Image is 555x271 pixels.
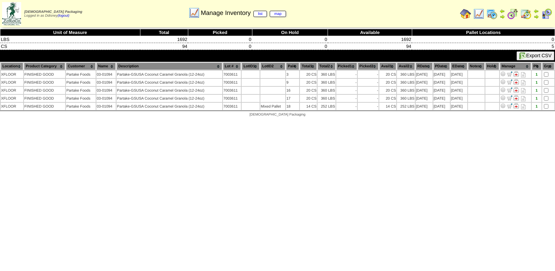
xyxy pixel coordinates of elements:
td: 20 CS [300,71,317,78]
img: Move [507,71,512,77]
img: Move [507,87,512,93]
td: 360 LBS [318,95,335,102]
td: [DATE] [433,87,450,94]
td: - [336,79,357,86]
th: Avail1 [379,62,396,70]
td: Partake Foods [66,103,96,110]
th: Location [1,62,23,70]
td: - [336,103,357,110]
td: 1692 [140,36,188,43]
img: excel.gif [519,52,526,59]
div: 1 [532,104,541,109]
img: home.gif [460,8,471,19]
th: RDate [416,62,433,70]
td: XFLOOR [1,103,23,110]
i: Note [521,104,526,109]
th: Pallet Locations [412,29,555,36]
th: Name [96,62,116,70]
td: 7003611 [223,95,241,102]
td: [DATE] [433,79,450,86]
td: 94 [328,43,412,50]
i: Note [521,88,526,93]
img: arrowright.gif [500,14,505,19]
div: 1 [532,73,541,77]
img: arrowleft.gif [500,8,505,14]
th: Customer [66,62,96,70]
th: On Hold [252,29,328,36]
img: line_graph.gif [189,7,200,18]
td: 20 CS [379,71,396,78]
td: 360 LBS [397,79,415,86]
td: 0 [188,43,252,50]
td: [DATE] [451,87,467,94]
td: - [336,87,357,94]
td: 03-01094 [96,103,116,110]
td: 7003611 [223,103,241,110]
td: XFLOOR [1,95,23,102]
td: 0 [252,36,328,43]
td: 252 LBS [397,103,415,110]
td: 0 [412,36,555,43]
a: list [253,11,267,17]
td: Mixed Pallet [260,103,285,110]
img: Adjust [500,79,506,85]
th: Product Category [24,62,65,70]
td: 360 LBS [318,87,335,94]
th: Grp [542,62,554,70]
th: Manage [500,62,531,70]
td: 252 LBS [318,103,335,110]
th: LotID1 [242,62,260,70]
td: 20 CS [379,87,396,94]
div: 1 [532,88,541,93]
img: Manage Hold [513,95,519,101]
td: 03-01094 [96,79,116,86]
td: 16 [286,87,299,94]
th: Total1 [300,62,317,70]
td: 94 [140,43,188,50]
img: line_graph.gif [473,8,484,19]
td: XFLOOR [1,71,23,78]
td: Partake-GSUSA Coconut Caramel Granola (12-24oz) [116,71,222,78]
th: Pal# [286,62,299,70]
td: - [358,71,379,78]
td: - [358,87,379,94]
img: calendarprod.gif [486,8,497,19]
div: 1 [532,96,541,101]
td: FINISHED GOOD [24,95,65,102]
i: Note [521,96,526,101]
td: LBS [0,36,140,43]
td: [DATE] [416,95,433,102]
td: [DATE] [451,71,467,78]
img: Move [507,103,512,109]
td: 360 LBS [397,71,415,78]
div: 1 [532,81,541,85]
td: [DATE] [451,103,467,110]
img: arrowleft.gif [534,8,539,14]
td: 0 [252,43,328,50]
th: Plt [532,62,541,70]
td: [DATE] [416,87,433,94]
td: [DATE] [433,71,450,78]
td: 3 [286,71,299,78]
th: Picked [188,29,252,36]
i: Note [521,72,526,77]
th: Hold [485,62,499,70]
td: - [358,103,379,110]
img: Adjust [500,95,506,101]
td: 5 [412,43,555,50]
th: Avail2 [397,62,415,70]
td: FINISHED GOOD [24,71,65,78]
img: Adjust [500,71,506,77]
td: Partake-GSUSA Coconut Caramel Granola (12-24oz) [116,79,222,86]
td: - [358,95,379,102]
span: Logged in as Ddisney [24,10,82,18]
td: [DATE] [433,103,450,110]
span: [DEMOGRAPHIC_DATA] Packaging [250,113,305,117]
td: 03-01094 [96,87,116,94]
th: Picked1 [336,62,357,70]
td: [DATE] [451,79,467,86]
td: Partake Foods [66,95,96,102]
td: 20 CS [300,79,317,86]
th: PDate [433,62,450,70]
th: Notes [468,62,484,70]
